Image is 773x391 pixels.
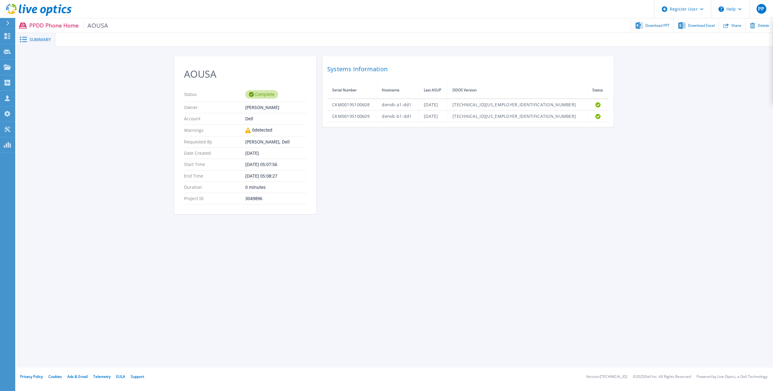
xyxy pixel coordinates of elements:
h2: AOUSA [184,69,307,80]
div: [DATE] 05:07:56 [245,162,307,167]
div: [PERSON_NAME] [245,105,307,110]
th: DDOS Version [448,82,587,99]
a: Cookies [48,374,62,379]
div: [DATE] [245,151,307,156]
p: End Time [184,174,245,178]
a: Ads & Email [67,374,88,379]
td: [TECHNICAL_ID][US_EMPLOYER_IDENTIFICATION_NUMBER] [448,99,587,111]
h2: Systems Information [327,64,609,75]
span: PP [758,6,764,11]
span: AOUSA [83,22,108,29]
td: CKM00195100609 [327,111,377,122]
div: [PERSON_NAME], Dell [245,139,307,144]
p: Date Created [184,151,245,156]
td: denvb-b1-dd1 [377,111,419,122]
div: 3049896 [245,196,307,201]
div: 0 minutes [245,185,307,190]
th: Status [587,82,609,99]
a: Telemetry [93,374,111,379]
td: denvb-a1-dd1 [377,99,419,111]
td: [TECHNICAL_ID][US_EMPLOYER_IDENTIFICATION_NUMBER] [448,111,587,122]
td: CKM00195100608 [327,99,377,111]
p: Duration [184,185,245,190]
p: PPDD Phone Home [29,22,108,29]
a: Support [131,374,144,379]
td: [DATE] [419,99,447,111]
p: Project ID [184,196,245,201]
p: Requested By [184,139,245,144]
td: [DATE] [419,111,447,122]
span: Share [731,24,741,27]
th: Hostname [377,82,419,99]
span: Delete [758,24,769,27]
p: Start Time [184,162,245,167]
li: Version: [TECHNICAL_ID] [586,375,627,379]
div: Complete [245,90,278,99]
p: Account [184,116,245,121]
span: Download Excel [688,24,715,27]
p: Owner [184,105,245,110]
li: © 2025 Dell Inc. All Rights Reserved [633,375,691,379]
div: Dell [245,116,307,121]
th: Last ASUP [419,82,447,99]
div: [DATE] 05:08:27 [245,174,307,178]
p: Warnings [184,128,245,133]
a: Privacy Policy [20,374,43,379]
th: Serial Number [327,82,377,99]
span: Summary [30,37,51,42]
p: Status [184,90,245,99]
div: 0 detected [245,128,307,133]
a: EULA [116,374,125,379]
li: Powered by Live Optics, a Dell Technology [697,375,768,379]
span: Download PPT [645,24,670,27]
